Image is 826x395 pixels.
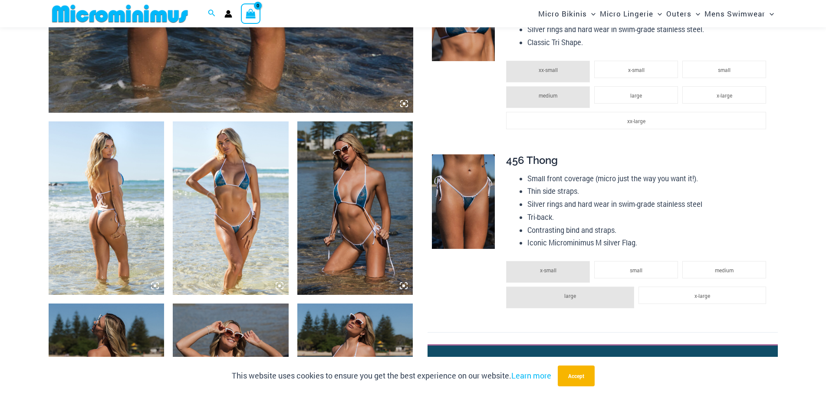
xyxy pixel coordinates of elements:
[587,3,596,25] span: Menu Toggle
[765,3,774,25] span: Menu Toggle
[682,261,766,278] li: medium
[527,172,770,185] li: Small front coverage (micro just the way you want it!).
[536,3,598,25] a: Micro BikinisMenu ToggleMenu Toggle
[715,267,734,274] span: medium
[506,61,590,82] li: xx-small
[527,236,770,249] li: Iconic Microminimus M silver Flag.
[232,369,551,382] p: This website uses cookies to ensure you get the best experience on our website.
[463,356,758,375] li: →
[506,287,634,308] li: large
[694,292,710,299] span: x-large
[598,3,664,25] a: Micro LingerieMenu ToggleMenu Toggle
[682,86,766,104] li: x-large
[506,261,590,283] li: x-small
[594,61,678,78] li: x-small
[558,366,595,386] button: Accept
[173,121,289,295] img: Waves Breaking Ocean 312 Top 456 Bottom
[506,154,558,166] span: 456 Thong
[527,224,770,237] li: Contrasting bind and straps.
[511,370,551,381] a: Learn more
[241,3,261,23] a: View Shopping Cart, empty
[666,3,691,25] span: Outers
[594,86,678,104] li: large
[704,3,765,25] span: Mens Swimwear
[638,287,766,304] li: x-large
[535,1,778,26] nav: Site Navigation
[506,86,590,108] li: medium
[208,8,216,20] a: Search icon link
[600,3,653,25] span: Micro Lingerie
[594,261,678,278] li: small
[630,267,642,274] span: small
[718,66,731,73] span: small
[628,66,645,73] span: x-small
[539,66,558,73] span: xx-small
[664,3,702,25] a: OutersMenu ToggleMenu Toggle
[717,92,732,99] span: x-large
[49,121,165,295] img: Waves Breaking Ocean 312 Top 456 Bottom
[702,3,776,25] a: Mens SwimwearMenu ToggleMenu Toggle
[297,121,413,295] img: Waves Breaking Ocean 312 Top 456 Bottom
[564,292,576,299] span: large
[527,36,770,49] li: Classic Tri Shape.
[49,4,191,23] img: MM SHOP LOGO FLAT
[682,61,766,78] li: small
[527,185,770,198] li: Thin side straps.
[527,198,770,211] li: Silver rings and hard wear in swim-grade stainless steel
[539,92,557,99] span: medium
[506,112,766,129] li: xx-large
[432,154,495,249] img: Waves Breaking Ocean 456 Bottom
[540,267,556,274] span: x-small
[627,118,645,124] span: xx-large
[538,3,587,25] span: Micro Bikinis
[527,23,770,36] li: Silver rings and hard wear in swim-grade stainless steel.
[630,92,642,99] span: large
[224,10,232,18] a: Account icon link
[691,3,700,25] span: Menu Toggle
[653,3,662,25] span: Menu Toggle
[527,211,770,224] li: Tri-back.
